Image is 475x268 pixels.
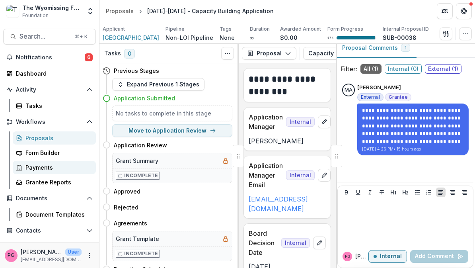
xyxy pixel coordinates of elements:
span: Internal ( 0 ) [385,64,422,74]
span: All ( 1 ) [360,64,382,74]
p: Non-LOI Pipeline [165,33,213,42]
a: Proposals [103,5,137,17]
p: Application Manager Email [249,161,283,190]
div: Grantee Reports [25,178,90,186]
span: Contacts [16,227,83,234]
div: Tasks [25,102,90,110]
button: edit [313,237,326,249]
button: Align Right [459,188,469,197]
h4: Approved [114,187,140,196]
nav: breadcrumb [103,5,277,17]
p: Internal Proposal ID [383,25,429,33]
button: Open Documents [3,192,96,205]
span: Workflows [16,119,83,125]
span: 0 [124,49,135,59]
p: [PERSON_NAME] [21,248,62,256]
div: Payments [25,163,90,172]
a: Proposals [13,131,96,145]
span: External [361,94,380,100]
p: Internal [380,253,402,260]
button: Move to Application Review [112,124,232,137]
button: Open Activity [3,83,96,96]
p: Form Progress [327,25,363,33]
p: Application Manager [249,112,283,131]
button: Underline [353,188,363,197]
p: [DATE] 4:26 PM • 15 hours ago [362,146,464,152]
p: ∞ [250,33,254,42]
span: External ( 1 ) [425,64,461,74]
p: Board Decision Date [249,229,278,257]
span: Grantee [389,94,408,100]
div: Proposals [106,7,134,15]
button: Ordered List [424,188,434,197]
div: Document Templates [25,210,90,219]
span: 1 [405,45,407,51]
p: Tags [220,25,232,33]
span: Internal [286,117,315,127]
span: Foundation [22,12,49,19]
div: The Wyomissing Foundation [22,4,82,12]
p: [PERSON_NAME] [249,136,326,146]
p: 97 % [327,35,333,41]
p: $0.00 [280,33,298,42]
p: Awarded Amount [280,25,321,33]
button: Toggle View Cancelled Tasks [221,47,234,60]
p: [PERSON_NAME] [355,252,368,261]
span: Search... [19,33,70,40]
button: Expand Previous 1 Stages [112,78,204,91]
a: [EMAIL_ADDRESS][DOMAIN_NAME] [249,195,308,213]
div: Form Builder [25,149,90,157]
button: Notifications6 [3,51,96,64]
a: Grantee Reports [13,176,96,189]
button: Bold [342,188,351,197]
h4: Previous Stages [114,67,159,75]
button: Capacity Building Application [303,47,416,60]
button: Heading 2 [401,188,410,197]
button: Align Center [448,188,457,197]
p: Applicant [103,25,125,33]
a: Dashboard [3,67,96,80]
button: Heading 1 [389,188,398,197]
h5: No tasks to complete in this stage [116,109,229,117]
div: Pat Giles [345,254,350,258]
a: Form Builder [13,146,96,159]
span: Notifications [16,54,85,61]
button: Search... [3,29,96,45]
p: User [65,248,82,256]
button: Partners [437,3,453,19]
div: Melissa Adams [345,88,352,93]
a: Payments [13,161,96,174]
div: Dashboard [16,69,90,78]
div: Pat Giles [8,253,15,258]
div: Proposals [25,134,90,142]
h4: Application Submitted [114,94,175,102]
button: Align Left [436,188,446,197]
button: Italicize [365,188,375,197]
button: More [85,251,94,260]
button: Get Help [456,3,472,19]
h3: Tasks [104,50,121,57]
p: Incomplete [124,172,158,179]
p: [PERSON_NAME] [357,84,401,92]
span: Internal [281,238,310,248]
a: [GEOGRAPHIC_DATA] [103,33,159,42]
div: [DATE]-[DATE] - Capacity Building Application [147,7,274,15]
h4: Agreements [114,219,147,227]
span: Documents [16,195,83,202]
span: Activity [16,86,83,93]
a: Document Templates [13,208,96,221]
p: None [220,33,235,42]
div: ⌘ + K [73,32,89,41]
span: 6 [85,53,93,61]
button: Open Contacts [3,224,96,237]
img: The Wyomissing Foundation [6,5,19,18]
button: edit [318,115,331,128]
button: Proposal Comments [336,38,417,58]
span: Internal [286,170,315,180]
p: Pipeline [165,25,185,33]
button: Proposal [242,47,296,60]
h4: Rejected [114,203,138,211]
a: Tasks [13,99,96,112]
h5: Grant Summary [116,156,158,165]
